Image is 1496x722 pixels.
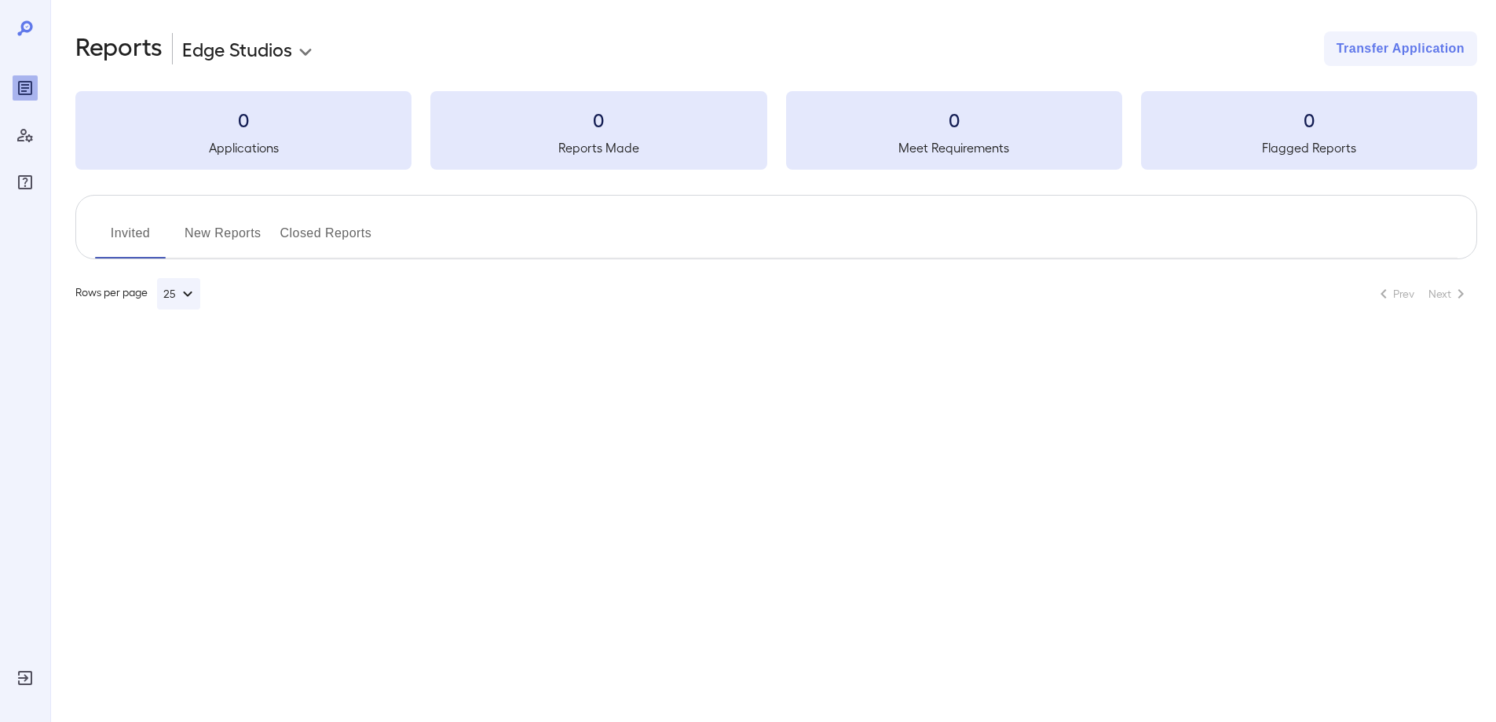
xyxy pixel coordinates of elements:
[75,278,200,310] div: Rows per page
[185,221,262,258] button: New Reports
[13,665,38,691] div: Log Out
[1141,138,1477,157] h5: Flagged Reports
[280,221,372,258] button: Closed Reports
[1367,281,1477,306] nav: pagination navigation
[95,221,166,258] button: Invited
[1324,31,1477,66] button: Transfer Application
[786,138,1122,157] h5: Meet Requirements
[13,170,38,195] div: FAQ
[75,138,411,157] h5: Applications
[13,75,38,101] div: Reports
[786,107,1122,132] h3: 0
[182,36,292,61] p: Edge Studios
[157,278,200,310] button: 25
[75,91,1477,170] summary: 0Applications0Reports Made0Meet Requirements0Flagged Reports
[13,123,38,148] div: Manage Users
[430,107,766,132] h3: 0
[75,107,411,132] h3: 0
[430,138,766,157] h5: Reports Made
[1141,107,1477,132] h3: 0
[75,31,163,66] h2: Reports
